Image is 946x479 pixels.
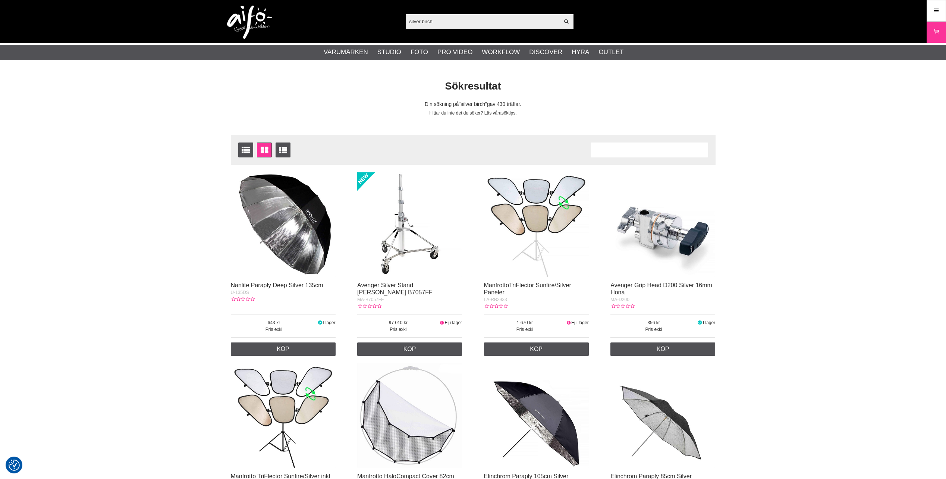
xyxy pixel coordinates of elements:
a: Foto [411,47,428,57]
img: Revisit consent button [9,460,20,471]
div: Kundbetyg: 0 [484,303,508,310]
a: Studio [377,47,401,57]
span: Pris exkl [610,326,697,333]
span: 643 [231,319,317,326]
span: U-135DS [231,290,249,295]
div: Kundbetyg: 0 [357,303,381,310]
span: 1 670 [484,319,566,326]
span: MA-D200 [610,297,629,302]
span: Pris exkl [357,326,439,333]
a: Varumärken [324,47,368,57]
img: Avenger Grip Head D200 Silver 16mm Hona [610,172,715,277]
div: Kundbetyg: 0 [610,303,634,310]
a: Nanlite Paraply Deep Silver 135cm [231,282,323,288]
img: Elinchrom Paraply 85cm Silver [610,363,715,468]
img: logo.png [227,6,272,39]
img: Elinchrom Paraply 105cm Silver [484,363,589,468]
span: LA-RB2933 [484,297,507,302]
span: MA-B7057FF [357,297,384,302]
span: . [515,110,516,116]
a: Discover [529,47,562,57]
span: 97 010 [357,319,439,326]
img: Nanlite Paraply Deep Silver 135cm [231,172,336,277]
span: Ej i lager [444,320,462,325]
span: silver birch [459,101,487,107]
i: I lager [317,320,323,325]
input: Sök produkter ... [406,16,560,27]
i: Ej i lager [566,320,571,325]
span: Pris exkl [484,326,566,333]
i: Ej i lager [439,320,445,325]
span: Hittar du inte det du söker? Läs våra [429,110,501,116]
a: söktips [502,110,515,116]
span: Ej i lager [571,320,589,325]
a: Avenger Silver Stand [PERSON_NAME] B7057FF [357,282,433,295]
span: 356 [610,319,697,326]
span: Pris exkl [231,326,317,333]
h1: Sökresultat [225,79,721,94]
img: Manfrotto HaloCompact Cover 82cm Soft Silver Difflector [357,363,462,468]
a: Pro Video [437,47,472,57]
a: Avenger Grip Head D200 Silver 16mm Hona [610,282,712,295]
span: I lager [323,320,335,325]
i: I lager [697,320,703,325]
a: Köp [484,342,589,356]
a: Fönstervisning [257,143,272,157]
img: Avenger Silver Stand Long John B7057FF [357,172,462,277]
a: Köp [610,342,715,356]
a: Köp [357,342,462,356]
a: Utökad listvisning [276,143,290,157]
a: Workflow [482,47,520,57]
div: Kundbetyg: 0 [231,296,255,303]
img: ManfrottoTriFlector Sunfire/Silver Paneler [484,172,589,277]
img: Manfrotto TriFlector Sunfire/Silver inkl Stativkit [231,363,336,468]
span: Din sökning på gav 430 träffar. [425,101,521,107]
button: Samtyckesinställningar [9,458,20,472]
a: Hyra [572,47,589,57]
a: Listvisning [238,143,253,157]
a: Köp [231,342,336,356]
span: I lager [703,320,715,325]
a: Outlet [598,47,623,57]
a: ManfrottoTriFlector Sunfire/Silver Paneler [484,282,571,295]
